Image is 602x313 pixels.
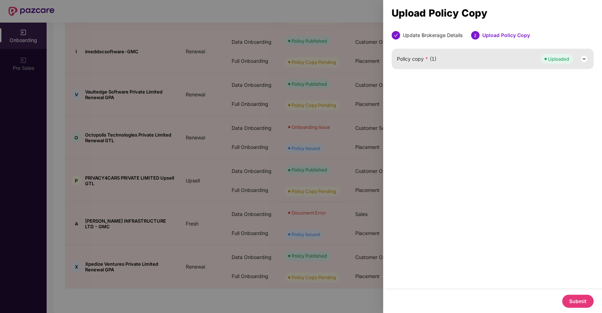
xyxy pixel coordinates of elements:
img: svg+xml;base64,PHN2ZyB3aWR0aD0iMjQiIGhlaWdodD0iMjQiIHZpZXdCb3g9IjAgMCAyNCAyNCIgZmlsbD0ibm9uZSIgeG... [580,55,588,63]
div: Update Brokerage Details [403,31,463,40]
span: Policy copy (1) [397,55,436,63]
span: 2 [474,33,477,38]
div: Upload Policy Copy [392,9,594,17]
span: check [394,33,398,37]
div: Uploaded [548,55,569,62]
button: Submit [562,295,594,308]
div: Upload Policy Copy [482,31,530,40]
